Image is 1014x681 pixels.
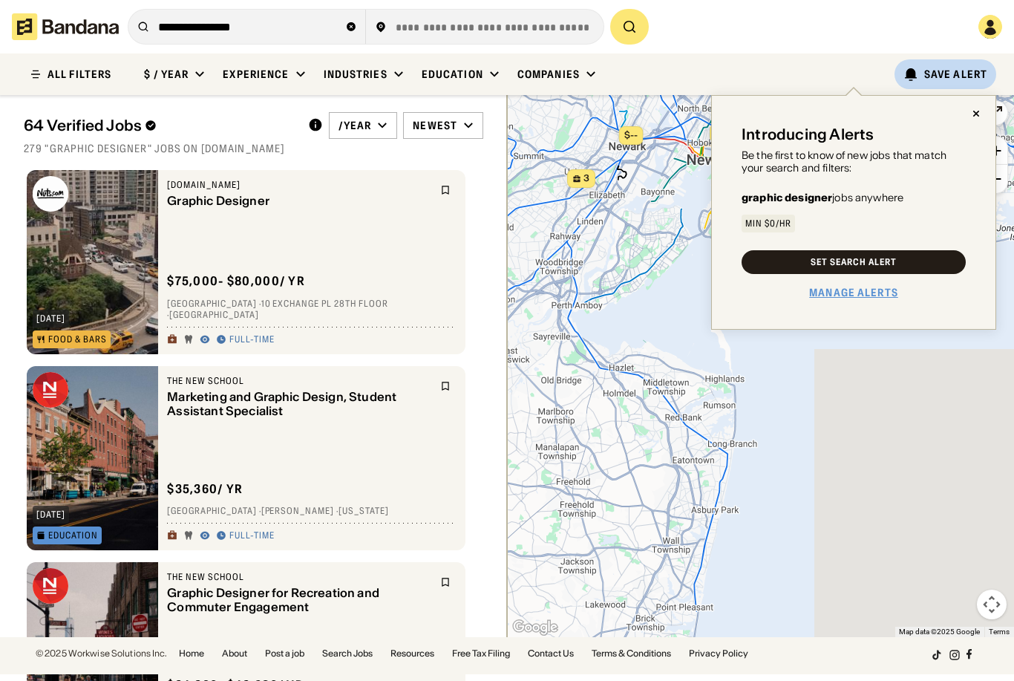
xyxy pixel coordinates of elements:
[742,149,966,175] div: Be the first to know of new jobs that match your search and filters:
[179,649,204,658] a: Home
[33,568,68,604] img: The New School logo
[265,649,304,658] a: Post a job
[624,129,637,140] span: $--
[48,531,98,540] div: Education
[167,273,305,289] div: $ 75,000 - $80,000 / yr
[517,68,580,81] div: Companies
[167,571,431,583] div: The New School
[48,335,107,344] div: Food & Bars
[583,172,589,185] span: 3
[338,119,372,132] div: /year
[977,590,1007,619] button: Map camera controls
[742,192,903,203] div: jobs anywhere
[989,628,1010,636] a: Terms (opens in new tab)
[222,649,247,658] a: About
[12,13,119,40] img: Bandana logotype
[422,68,483,81] div: Education
[167,298,457,321] div: [GEOGRAPHIC_DATA] · 10 Exchange Pl 28th Floor · [GEOGRAPHIC_DATA]
[528,649,574,658] a: Contact Us
[167,179,431,191] div: [DOMAIN_NAME]
[167,586,431,614] div: Graphic Designer for Recreation and Commuter Engagement
[223,68,289,81] div: Experience
[36,649,167,658] div: © 2025 Workwise Solutions Inc.
[511,618,560,637] a: Open this area in Google Maps (opens a new window)
[745,219,791,228] div: Min $0/hr
[48,69,111,79] div: ALL FILTERS
[899,628,980,636] span: Map data ©2025 Google
[511,618,560,637] img: Google
[36,314,65,323] div: [DATE]
[742,126,874,143] div: Introducing Alerts
[689,649,748,658] a: Privacy Policy
[24,117,296,134] div: 64 Verified Jobs
[413,119,457,132] div: Newest
[390,649,434,658] a: Resources
[924,68,987,81] div: Save Alert
[167,194,431,208] div: Graphic Designer
[24,142,483,155] div: 279 "Graphic designer" jobs on [DOMAIN_NAME]
[36,510,65,519] div: [DATE]
[167,390,431,418] div: Marketing and Graphic Design, Student Assistant Specialist
[167,375,431,387] div: The New School
[592,649,671,658] a: Terms & Conditions
[322,649,373,658] a: Search Jobs
[33,372,68,408] img: The New School logo
[229,334,275,346] div: Full-time
[811,258,896,267] div: Set Search Alert
[229,530,275,542] div: Full-time
[33,176,68,212] img: Nuts.com logo
[452,649,510,658] a: Free Tax Filing
[144,68,189,81] div: $ / year
[167,506,457,518] div: [GEOGRAPHIC_DATA] · [PERSON_NAME] · [US_STATE]
[167,481,243,497] div: $ 35,360 / yr
[324,68,387,81] div: Industries
[742,191,832,204] b: graphic designer
[809,286,898,299] a: Manage Alerts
